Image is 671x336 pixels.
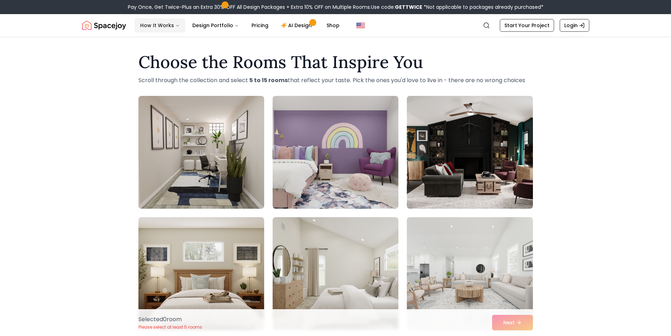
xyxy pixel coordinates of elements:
img: Room room-4 [138,217,264,330]
button: How It Works [135,18,185,32]
div: Pay Once, Get Twice-Plus an Extra 30% OFF All Design Packages + Extra 10% OFF on Multiple Rooms. [128,4,543,11]
a: AI Design [275,18,319,32]
p: Scroll through the collection and select that reflect your taste. Pick the ones you'd love to liv... [138,76,533,85]
h1: Choose the Rooms That Inspire You [138,54,533,71]
p: Please select at least 5 rooms [138,324,202,330]
p: Selected 0 room [138,315,202,324]
img: Spacejoy Logo [82,18,126,32]
span: Use code: [371,4,422,11]
a: Shop [321,18,345,32]
img: Room room-1 [138,96,264,209]
img: Room room-5 [273,217,398,330]
b: GETTWICE [395,4,422,11]
a: Start Your Project [500,19,554,32]
a: Pricing [246,18,274,32]
img: Room room-3 [407,96,533,209]
span: *Not applicable to packages already purchased* [422,4,543,11]
button: Design Portfolio [187,18,244,32]
nav: Global [82,14,589,37]
img: Room room-6 [407,217,533,330]
strong: 5 to 15 rooms [249,76,288,84]
a: Spacejoy [82,18,126,32]
nav: Main [135,18,345,32]
a: Login [560,19,589,32]
img: Room room-2 [273,96,398,209]
img: United States [356,21,365,30]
